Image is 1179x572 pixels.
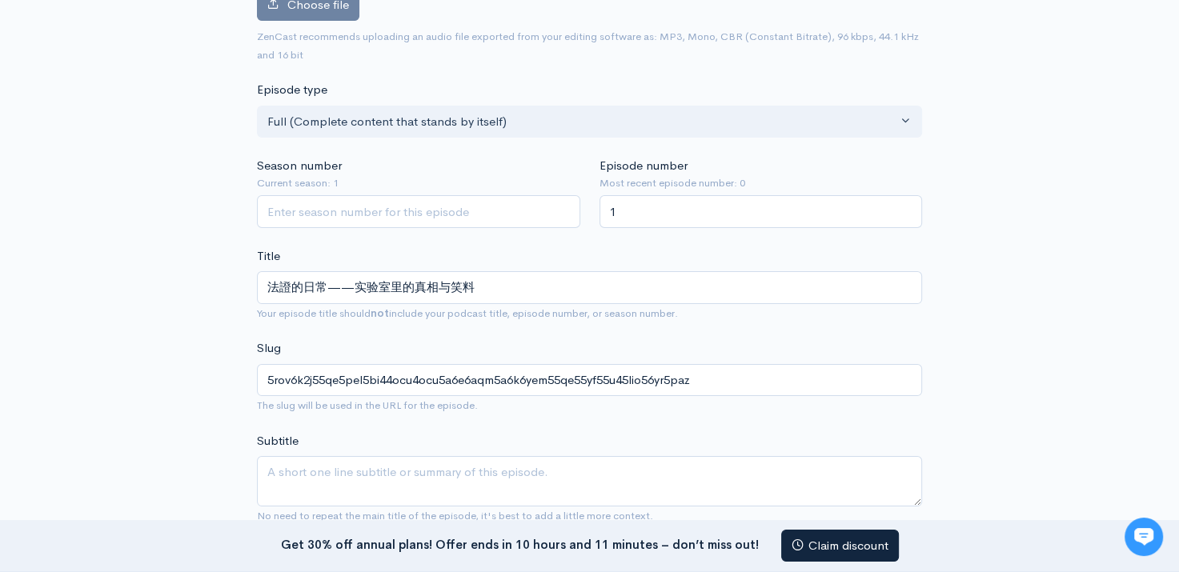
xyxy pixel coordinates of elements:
small: Most recent episode number: 0 [600,175,923,191]
button: Full (Complete content that stands by itself) [257,106,922,138]
h1: Hi 👋 [24,78,296,103]
label: Season number [257,157,342,175]
strong: not [371,306,389,320]
small: No need to repeat the main title of the episode, it's best to add a little more context. [257,509,653,522]
input: What is the episode's title? [257,271,922,304]
small: ZenCast recommends uploading an audio file exported from your editing software as: MP3, Mono, CBR... [257,30,919,62]
button: New conversation [25,212,295,244]
label: Title [257,247,280,266]
span: New conversation [103,222,192,234]
p: Find an answer quickly [22,274,299,294]
h2: Just let us know if you need anything and we'll be happy to help! 🙂 [24,106,296,183]
input: Search articles [46,301,286,333]
strong: Get 30% off annual plans! Offer ends in 10 hours and 11 minutes – don’t miss out! [281,536,759,551]
label: Episode number [600,157,688,175]
small: Current season: 1 [257,175,580,191]
div: Full (Complete content that stands by itself) [267,113,897,131]
small: The slug will be used in the URL for the episode. [257,398,478,412]
input: Enter season number for this episode [257,195,580,228]
small: Your episode title should include your podcast title, episode number, or season number. [257,306,678,320]
label: Episode type [257,81,327,99]
label: Subtitle [257,432,299,450]
a: Claim discount [781,530,899,562]
input: title-of-episode [257,364,922,397]
iframe: gist-messenger-bubble-iframe [1125,518,1163,556]
label: Slug [257,339,281,358]
input: Enter episode number [600,195,923,228]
